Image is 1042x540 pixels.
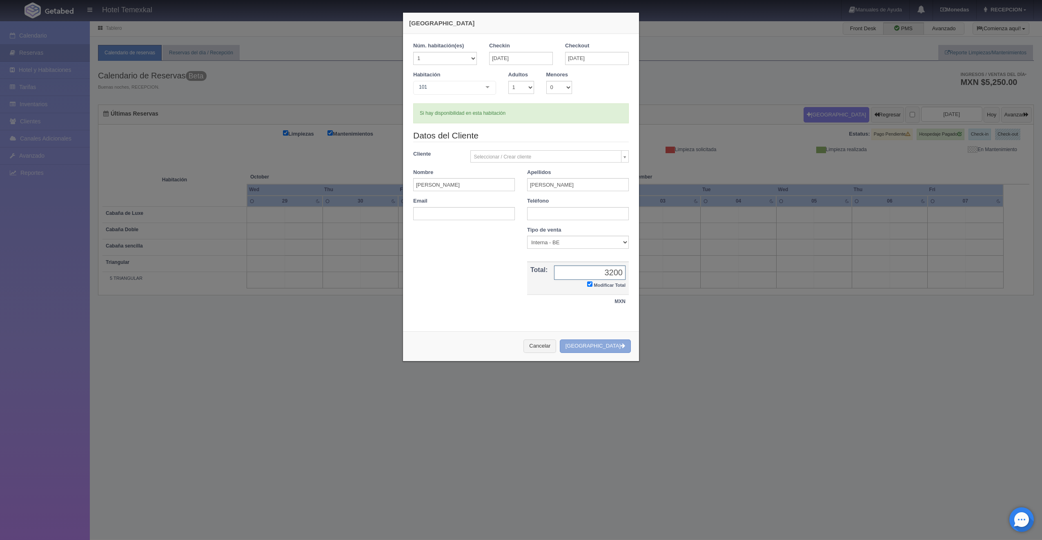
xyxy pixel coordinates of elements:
label: Tipo de venta [527,226,561,234]
button: [GEOGRAPHIC_DATA] [560,339,631,353]
label: Checkout [565,42,589,50]
label: Núm. habitación(es) [413,42,464,50]
label: Apellidos [527,169,551,176]
label: Cliente [407,150,464,158]
strong: MXN [615,299,626,304]
input: Modificar Total [587,281,592,287]
label: Email [413,197,427,205]
label: Nombre [413,169,433,176]
th: Total: [527,262,551,295]
span: Seleccionar / Crear cliente [474,151,618,163]
legend: Datos del Cliente [413,129,629,142]
div: Si hay disponibilidad en esta habitación [413,103,629,123]
a: Seleccionar / Crear cliente [470,150,629,163]
label: Teléfono [527,197,549,205]
label: Menores [546,71,568,79]
label: Checkin [489,42,510,50]
small: Modificar Total [594,283,626,288]
label: Adultos [508,71,528,79]
button: Cancelar [523,339,556,353]
label: Habitación [413,71,440,79]
input: DD-MM-AAAA [565,52,629,65]
h4: [GEOGRAPHIC_DATA] [409,19,633,27]
input: DD-MM-AAAA [489,52,553,65]
span: 101 [417,83,479,91]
